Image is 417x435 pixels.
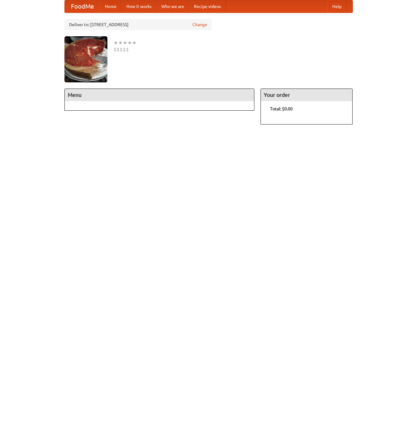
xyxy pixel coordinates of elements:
li: ★ [123,39,127,46]
li: ★ [114,39,118,46]
li: $ [117,46,120,53]
li: $ [126,46,129,53]
li: $ [120,46,123,53]
a: Who we are [156,0,189,13]
li: ★ [118,39,123,46]
div: Deliver to: [STREET_ADDRESS] [64,19,212,30]
a: How it works [122,0,156,13]
li: $ [123,46,126,53]
a: Change [192,22,207,28]
a: Recipe videos [189,0,226,13]
a: FoodMe [65,0,100,13]
h4: Menu [65,89,254,101]
li: $ [114,46,117,53]
a: Help [327,0,346,13]
img: angular.jpg [64,36,107,82]
b: Total: $0.00 [270,106,293,111]
h4: Your order [261,89,352,101]
li: ★ [132,39,137,46]
a: Home [100,0,122,13]
li: ★ [127,39,132,46]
